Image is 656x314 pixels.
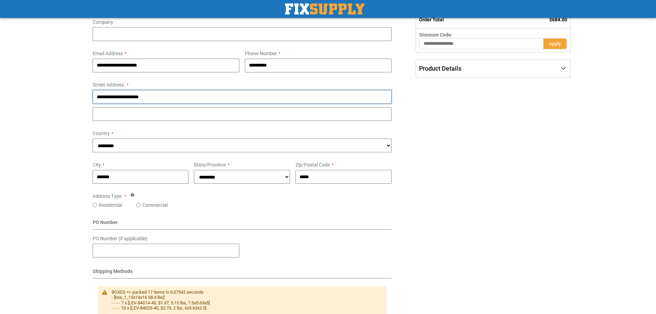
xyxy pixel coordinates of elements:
a: store logo [285,3,364,14]
span: PO Number (if applicable) [93,236,147,241]
span: Email Address [93,51,123,56]
img: Fix Industrial Supply [285,3,364,14]
div: PO Number [93,219,392,230]
span: Company [93,19,113,25]
span: Address Type [93,193,122,199]
span: Phone Number [245,51,277,56]
span: Country [93,131,110,136]
span: Discount Code: [419,32,452,38]
span: State/Province [194,162,226,168]
span: Apply [549,41,561,47]
span: $684.00 [549,17,567,22]
strong: Order Total [419,17,444,22]
button: Apply [543,38,567,49]
span: Street Address [93,82,124,88]
div: Shipping Methods [93,268,392,278]
span: Zip/Postal Code [295,162,330,168]
span: Product Details [419,65,461,72]
span: City [93,162,101,168]
label: Commercial [142,202,168,209]
label: Residential [99,202,122,209]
